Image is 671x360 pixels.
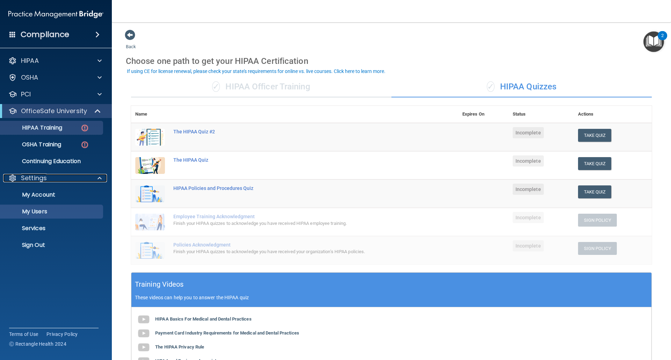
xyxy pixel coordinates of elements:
[173,242,423,248] div: Policies Acknowledgment
[8,90,102,98] a: PCI
[126,68,387,75] button: If using CE for license renewal, please check your state's requirements for online vs. live cours...
[8,73,102,82] a: OSHA
[8,7,103,21] img: PMB logo
[5,208,100,215] p: My Users
[578,185,612,198] button: Take Quiz
[131,106,169,123] th: Name
[173,185,423,191] div: HIPAA Policies and Procedures Quiz
[46,331,78,338] a: Privacy Policy
[127,69,385,74] div: If using CE for license renewal, please check your state's requirements for online vs. live cours...
[578,242,617,255] button: Sign Policy
[5,225,100,232] p: Services
[80,140,89,149] img: danger-circle.6113f641.png
[661,36,664,45] div: 2
[578,129,612,142] button: Take Quiz
[508,106,574,123] th: Status
[391,76,652,97] div: HIPAA Quizzes
[513,184,544,195] span: Incomplete
[173,157,423,163] div: The HIPAA Quiz
[21,30,69,39] h4: Compliance
[487,81,495,92] span: ✓
[9,331,38,338] a: Terms of Use
[135,295,648,300] p: These videos can help you to answer the HIPAA quiz
[126,36,136,49] a: Back
[458,106,508,123] th: Expires On
[578,157,612,170] button: Take Quiz
[5,242,100,249] p: Sign Out
[155,316,252,322] b: HIPAA Basics For Medical and Dental Practices
[513,240,544,251] span: Incomplete
[513,127,544,138] span: Incomplete
[173,129,423,134] div: The HIPAA Quiz #2
[173,248,423,256] div: Finish your HIPAA quizzes to acknowledge you have received your organization’s HIPAA policies.
[8,57,102,65] a: HIPAA
[578,214,617,227] button: Sign Policy
[212,81,220,92] span: ✓
[137,340,151,354] img: gray_youtube_icon.38fcd6cc.png
[21,174,47,182] p: Settings
[155,344,204,350] b: The HIPAA Privacy Rule
[643,31,664,52] button: Open Resource Center, 2 new notifications
[21,73,38,82] p: OSHA
[80,124,89,132] img: danger-circle.6113f641.png
[137,313,151,326] img: gray_youtube_icon.38fcd6cc.png
[513,212,544,223] span: Incomplete
[155,330,299,336] b: Payment Card Industry Requirements for Medical and Dental Practices
[5,158,100,165] p: Continuing Education
[173,219,423,228] div: Finish your HIPAA quizzes to acknowledge you have received HIPAA employee training.
[8,107,101,115] a: OfficeSafe University
[21,107,87,115] p: OfficeSafe University
[513,155,544,167] span: Incomplete
[173,214,423,219] div: Employee Training Acknowledgment
[5,191,100,198] p: My Account
[126,51,657,71] div: Choose one path to get your HIPAA Certification
[137,326,151,340] img: gray_youtube_icon.38fcd6cc.png
[8,174,102,182] a: Settings
[574,106,652,123] th: Actions
[135,278,184,291] h5: Training Videos
[131,76,391,97] div: HIPAA Officer Training
[5,141,61,148] p: OSHA Training
[5,124,62,131] p: HIPAA Training
[9,340,66,347] span: Ⓒ Rectangle Health 2024
[21,90,31,98] p: PCI
[21,57,39,65] p: HIPAA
